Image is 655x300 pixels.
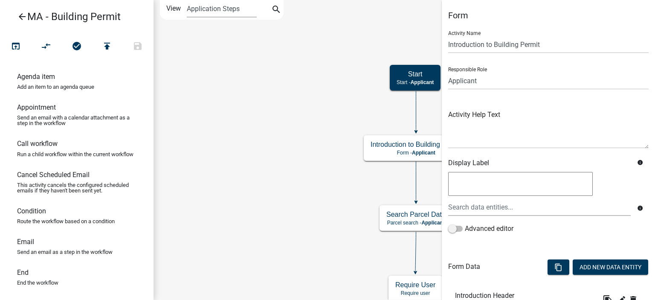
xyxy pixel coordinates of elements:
[386,220,446,226] p: Parcel search -
[637,160,643,166] i: info
[548,264,569,271] wm-modal-confirm: Bulk Actions
[421,220,445,226] span: Applicant
[412,150,435,156] span: Applicant
[395,281,435,289] h5: Require User
[133,41,143,53] i: save
[17,218,115,224] p: Route the workflow based on a condition
[554,263,562,271] i: content_copy
[270,3,283,17] button: search
[448,224,513,234] label: Advanced editor
[17,268,29,277] h6: End
[411,79,434,85] span: Applicant
[17,238,34,246] h6: Email
[17,207,46,215] h6: Condition
[17,249,113,255] p: Send an email as a step in the workflow
[17,12,27,23] i: arrow_back
[17,140,58,148] h6: Call workflow
[17,171,90,179] h6: Cancel Scheduled Email
[397,79,434,85] p: Start -
[271,4,281,16] i: search
[573,259,648,275] button: Add New Data Entity
[386,210,446,218] h5: Search Parcel Data
[31,38,61,56] button: Auto Layout
[395,290,435,296] p: Require user
[41,41,52,53] i: compare_arrows
[122,38,153,56] button: Save
[448,10,649,20] h5: Form
[61,38,92,56] button: No problems
[397,70,434,78] h5: Start
[0,38,31,56] button: Test Workflow
[548,259,569,275] button: content_copy
[17,182,136,193] p: This activity cancels the configured scheduled emails if they haven't been sent yet.
[17,280,58,285] p: End the workflow
[448,262,480,271] h6: Form Data
[17,103,56,111] h6: Appointment
[371,150,461,156] p: Form -
[17,115,136,126] p: Send an email with a calendar attachment as a step in the workflow
[72,41,82,53] i: check_circle
[371,140,461,149] h5: Introduction to Building Permit
[102,41,112,53] i: publish
[448,159,631,167] h6: Display Label
[17,84,94,90] p: Add an item to an agenda queue
[455,291,518,300] h6: Introduction Header
[92,38,122,56] button: Publish
[17,73,55,81] h6: Agenda item
[448,198,631,216] input: Search data entities...
[637,205,643,211] i: info
[0,38,153,58] div: Workflow actions
[11,41,21,53] i: open_in_browser
[7,7,140,26] a: MA - Building Permit
[17,151,133,157] p: Run a child workflow within the current workflow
